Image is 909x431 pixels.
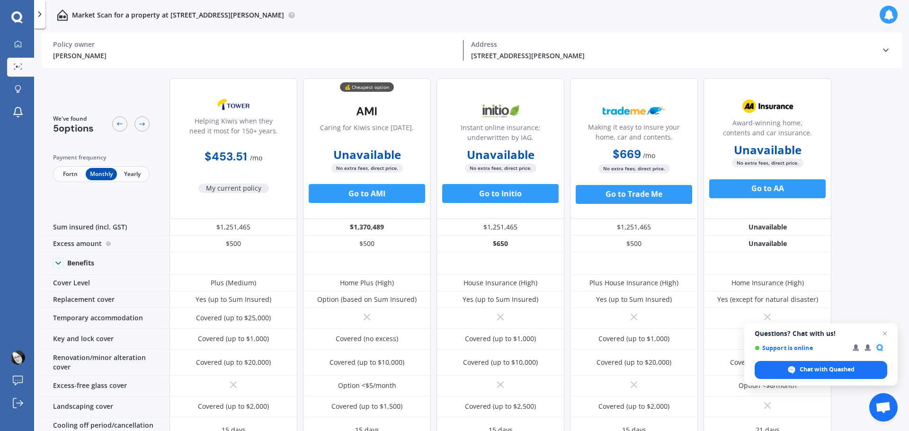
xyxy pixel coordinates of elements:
div: House Insurance (High) [463,278,537,288]
div: Yes (up to Sum Insured) [463,295,538,304]
div: Address [471,40,873,49]
div: Covered (up to $1,000) [465,334,536,343]
span: Chat with Quashed [755,361,887,379]
div: Unavailable [704,219,831,236]
span: No extra fees, direct price. [598,164,670,173]
span: Fortn [55,168,86,180]
div: $650 [437,236,564,252]
div: Sum insured (incl. GST) [42,219,169,236]
span: 5 options [53,122,94,134]
span: No extra fees, direct price. [732,158,803,167]
div: Yes (up to Sum Insured) [196,295,271,304]
span: Support is online [755,344,846,352]
div: $500 [570,236,698,252]
div: Helping Kiwis when they need it most for 150+ years. [178,116,289,140]
div: $1,370,489 [303,219,431,236]
div: Yes (up to Sum Insured) [596,295,672,304]
img: Initio.webp [469,99,532,123]
b: Unavailable [333,150,401,159]
div: Payment frequency [53,153,150,162]
div: Covered (up to $1,500) [331,402,402,411]
div: Instant online insurance; underwritten by IAG. [445,123,556,146]
div: Renovation/minor alteration cover [42,350,169,376]
div: Covered (up to $20,000) [196,358,271,367]
b: $669 [613,147,641,161]
div: [PERSON_NAME] [53,51,455,61]
button: Go to Initio [442,184,559,203]
div: Excess amount [42,236,169,252]
button: Go to AMI [309,184,425,203]
div: Home Plus (High) [340,278,394,288]
b: Unavailable [467,150,535,159]
div: Covered (no excess) [336,334,398,343]
div: 💰 Cheapest option [340,82,394,92]
div: Covered (up to $2,000) [198,402,269,411]
div: Making it easy to insure your home, car and contents. [578,122,690,146]
div: Excess-free glass cover [42,376,169,396]
div: Caring for Kiwis since [DATE]. [320,123,414,146]
b: $453.51 [205,149,247,164]
div: Home Insurance (High) [731,278,804,288]
div: [STREET_ADDRESS][PERSON_NAME] [471,51,873,61]
div: Unavailable [704,236,831,252]
div: Plus House Insurance (High) [589,278,678,288]
div: Landscaping cover [42,396,169,417]
img: Trademe.webp [603,99,665,123]
a: Open chat [869,393,898,422]
button: Go to Trade Me [576,185,692,204]
img: AA.webp [736,95,799,118]
div: Replacement cover [42,291,169,308]
div: $1,251,465 [169,219,297,236]
span: We've found [53,114,94,123]
div: Option <$6/month [739,381,797,390]
div: Covered (up to $20,000) [597,358,671,367]
div: Covered (up to $10,000) [463,358,538,367]
div: $1,251,465 [437,219,564,236]
div: Covered (up to $75,000) [730,358,805,367]
span: No extra fees, direct price. [331,164,403,173]
div: $1,251,465 [570,219,698,236]
div: Covered (up to $2,000) [598,402,669,411]
div: Covered (up to $1,000) [198,334,269,343]
img: home-and-contents.b802091223b8502ef2dd.svg [57,9,68,21]
span: Yearly [117,168,148,180]
img: AMI-text-1.webp [336,99,398,123]
div: $500 [169,236,297,252]
div: Award-winning home, contents and car insurance. [712,118,823,141]
div: Temporary accommodation [42,308,169,329]
span: Monthly [86,168,116,180]
b: Unavailable [734,145,802,155]
div: $500 [303,236,431,252]
div: Option (based on Sum Insured) [317,295,417,304]
button: Go to AA [709,179,826,198]
img: Tower.webp [202,93,265,116]
div: Benefits [67,259,94,267]
div: Key and lock cover [42,329,169,350]
div: Cover Level [42,275,169,291]
span: / mo [250,153,262,162]
span: My current policy [198,184,269,193]
div: Plus (Medium) [211,278,256,288]
p: Market Scan for a property at [STREET_ADDRESS][PERSON_NAME] [72,10,284,20]
img: ACg8ocJTXHZptVU4KJz7YsBgSEhZCuVOI2SWHm_snc6nSLcKtbUSOwo=s96-c [11,351,25,365]
div: Yes (except for natural disaster) [717,295,818,304]
span: Questions? Chat with us! [755,330,887,337]
span: / mo [643,151,655,160]
div: Covered (up to $2,500) [465,402,536,411]
div: Option <$5/month [338,381,396,390]
div: Policy owner [53,40,455,49]
span: No extra fees, direct price. [465,164,536,173]
span: Chat with Quashed [800,365,855,374]
div: Covered (up to $25,000) [196,313,271,323]
div: Covered (up to $1,000) [598,334,669,343]
div: Covered (up to $10,000) [330,358,404,367]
